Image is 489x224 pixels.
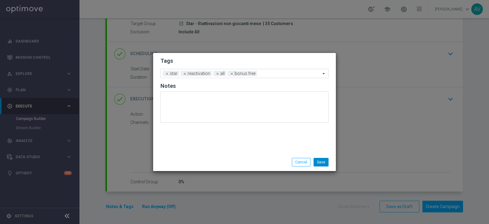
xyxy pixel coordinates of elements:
[164,71,170,76] span: ×
[160,69,329,78] ng-select: all, bonus free, reactivation, star
[168,71,179,76] span: star
[219,71,226,76] span: all
[233,71,257,76] span: bonus free
[292,158,311,166] button: Cancel
[215,71,220,76] span: ×
[186,71,212,76] span: reactivation
[182,71,188,76] span: ×
[314,158,329,166] button: Save
[160,82,329,90] h2: Notes
[229,71,235,76] span: ×
[160,57,329,65] h2: Tags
